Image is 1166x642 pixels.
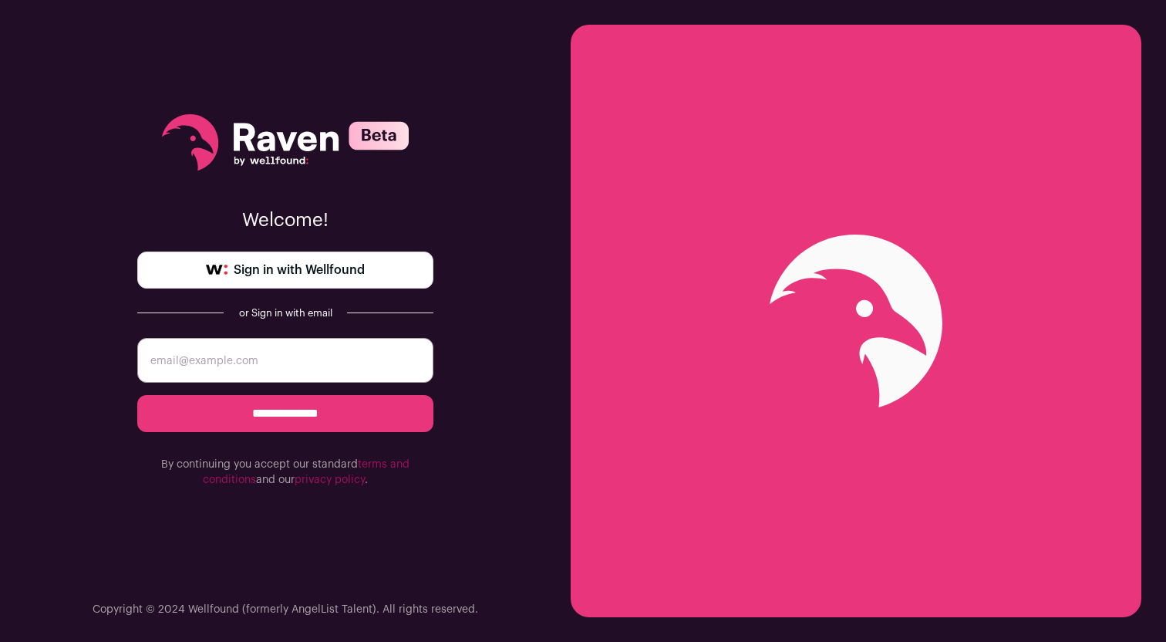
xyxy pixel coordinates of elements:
img: wellfound-symbol-flush-black-fb3c872781a75f747ccb3a119075da62bfe97bd399995f84a933054e44a575c4.png [206,265,227,275]
input: email@example.com [137,338,433,383]
a: privacy policy [295,475,365,485]
a: terms and conditions [203,459,409,485]
span: Sign in with Wellfound [234,261,365,279]
p: Welcome! [137,208,433,233]
p: By continuing you accept our standard and our . [137,457,433,488]
div: or Sign in with email [236,307,335,319]
a: Sign in with Wellfound [137,252,433,289]
p: Copyright © 2024 Wellfound (formerly AngelList Talent). All rights reserved. [93,602,478,617]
